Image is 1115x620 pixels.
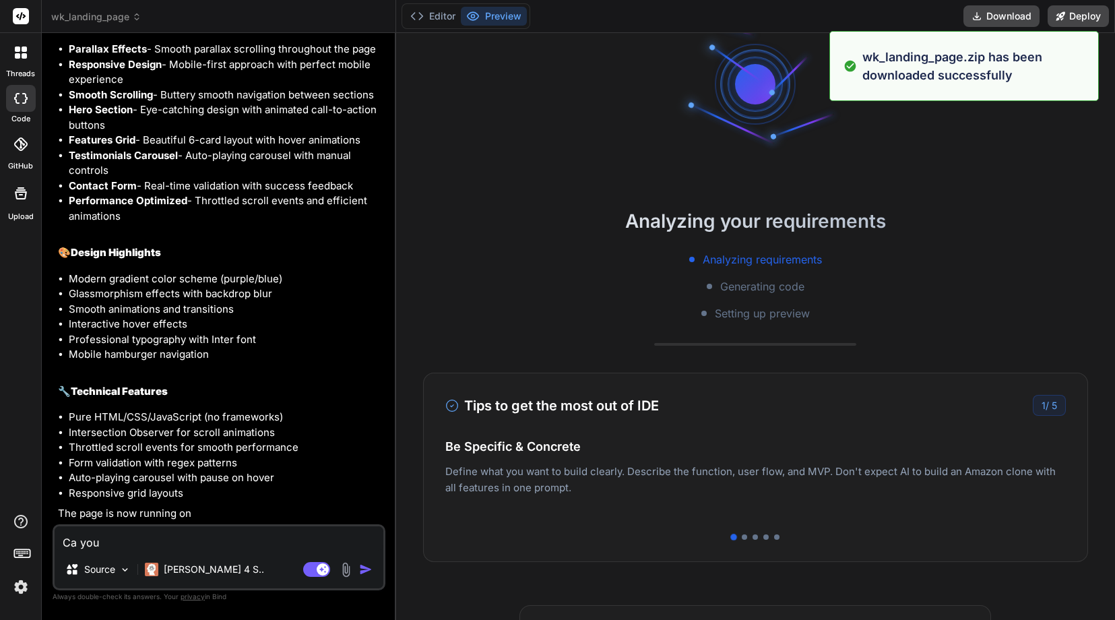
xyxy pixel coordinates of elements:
button: Download [963,5,1040,27]
li: - Throttled scroll events and efficient animations [69,193,383,224]
li: Form validation with regex patterns [69,456,383,471]
img: Claude 4 Sonnet [145,563,158,576]
li: - Real-time validation with success feedback [69,179,383,194]
label: Upload [8,211,34,222]
span: wk_landing_page [51,10,141,24]
strong: Contact Form [69,179,137,192]
strong: Features Grid [69,133,135,146]
h2: Analyzing your requirements [396,207,1115,235]
li: - Eye-catching design with animated call-to-action buttons [69,102,383,133]
p: The page is now running on [58,506,383,522]
li: Intersection Observer for scroll animations [69,425,383,441]
strong: Hero Section [69,103,133,116]
p: Always double-check its answers. Your in Bind [53,590,385,603]
img: alert [843,48,857,84]
img: settings [9,576,32,598]
strong: Responsive Design [69,58,162,71]
div: / [1033,395,1066,416]
li: Interactive hover effects [69,317,383,332]
li: Pure HTML/CSS/JavaScript (no frameworks) [69,410,383,425]
span: Analyzing requirements [703,251,822,268]
strong: Smooth Scrolling [69,88,153,101]
li: Mobile hamburger navigation [69,347,383,363]
button: Deploy [1048,5,1109,27]
li: Throttled scroll events for smooth performance [69,440,383,456]
li: Glassmorphism effects with backdrop blur [69,286,383,302]
strong: Performance Optimized [69,194,187,207]
span: privacy [181,592,205,600]
label: threads [6,68,35,80]
li: Professional typography with Inter font [69,332,383,348]
li: Responsive grid layouts [69,486,383,501]
img: attachment [338,562,354,578]
span: Setting up preview [715,305,810,321]
li: - Buttery smooth navigation between sections [69,88,383,103]
h2: 🎨 [58,245,383,261]
li: - Smooth parallax scrolling throughout the page [69,42,383,57]
strong: Design Highlights [71,246,161,259]
label: GitHub [8,160,33,172]
strong: Testimonials Carousel [69,149,178,162]
img: icon [359,563,373,576]
li: Auto-playing carousel with pause on hover [69,470,383,486]
li: - Beautiful 6-card layout with hover animations [69,133,383,148]
img: Pick Models [119,564,131,576]
strong: Technical Features [71,385,168,398]
button: Editor [405,7,461,26]
p: wk_landing_page.zip has been downloaded successfully [862,48,1090,84]
h2: 🔧 [58,384,383,400]
li: - Auto-playing carousel with manual controls [69,148,383,179]
button: Preview [461,7,527,26]
h3: Tips to get the most out of IDE [445,396,659,416]
span: 5 [1052,400,1057,411]
h4: Be Specific & Concrete [445,437,1066,456]
li: Modern gradient color scheme (purple/blue) [69,272,383,287]
span: 1 [1042,400,1046,411]
p: [PERSON_NAME] 4 S.. [164,563,264,576]
strong: Parallax Effects [69,42,147,55]
li: Smooth animations and transitions [69,302,383,317]
textarea: Ca you [55,526,383,551]
label: code [11,113,30,125]
p: Source [84,563,115,576]
li: - Mobile-first approach with perfect mobile experience [69,57,383,88]
span: Generating code [720,278,804,294]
